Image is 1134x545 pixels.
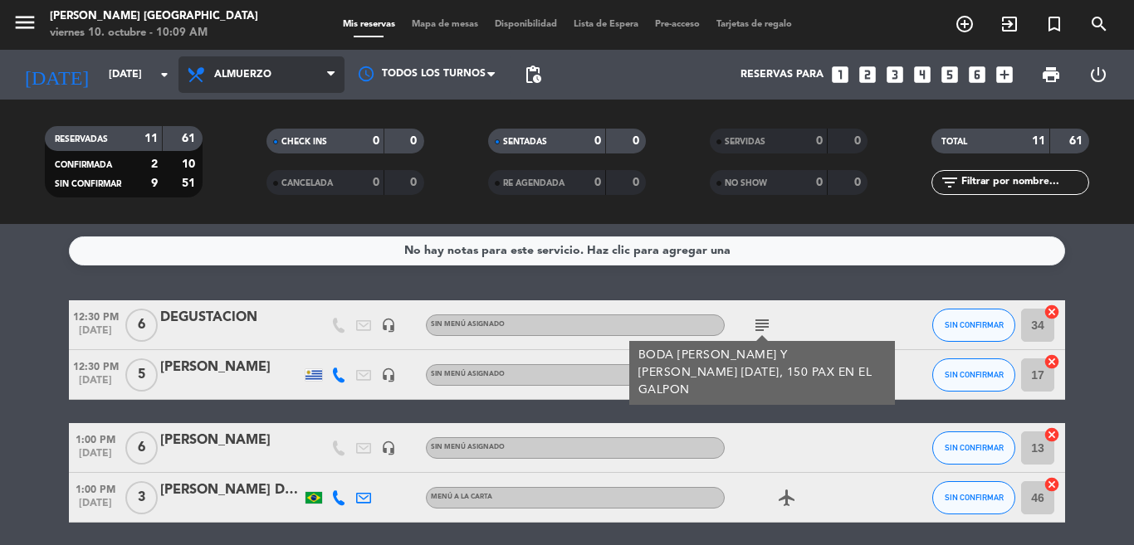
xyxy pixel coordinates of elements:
[854,177,864,188] strong: 0
[725,179,767,187] span: NO SHOW
[431,321,505,328] span: Sin menú asignado
[69,479,122,498] span: 1:00 PM
[151,178,158,189] strong: 9
[816,135,823,147] strong: 0
[214,69,271,80] span: Almuerzo
[55,135,108,144] span: RESERVADAS
[410,135,420,147] strong: 0
[160,479,301,501] div: [PERSON_NAME] Da [PERSON_NAME]
[945,370,1004,379] span: SIN CONFIRMAR
[854,135,864,147] strong: 0
[1044,426,1060,443] i: cancel
[565,20,647,29] span: Lista de Espera
[403,20,486,29] span: Mapa de mesas
[912,64,933,85] i: looks_4
[381,318,396,333] i: headset_mic
[1074,50,1122,100] div: LOG OUT
[594,177,601,188] strong: 0
[1044,476,1060,493] i: cancel
[1041,65,1061,85] span: print
[725,138,765,146] span: SERVIDAS
[373,135,379,147] strong: 0
[857,64,878,85] i: looks_two
[431,494,492,500] span: MENÚ A LA CARTA
[829,64,851,85] i: looks_one
[431,371,505,377] span: Sin menú asignado
[940,173,960,192] i: filter_list
[69,498,122,517] span: [DATE]
[182,178,198,189] strong: 51
[960,173,1088,192] input: Filtrar por nombre...
[12,56,100,93] i: [DATE]
[182,158,198,170] strong: 10
[125,481,158,514] span: 3
[816,177,823,188] strong: 0
[160,357,301,378] div: [PERSON_NAME]
[410,177,420,188] strong: 0
[752,315,772,335] i: subject
[69,429,122,448] span: 1:00 PM
[1044,304,1060,320] i: cancel
[633,177,643,188] strong: 0
[966,64,988,85] i: looks_6
[708,20,800,29] span: Tarjetas de regalo
[503,179,565,187] span: RE AGENDADA
[1044,353,1060,370] i: cancel
[281,138,327,146] span: CHECK INS
[404,241,731,260] div: No hay notas para este servicio. Haz clic para agregar una
[69,325,122,344] span: [DATE]
[945,493,1004,502] span: SIN CONFIRMAR
[1032,135,1045,147] strong: 11
[431,444,505,450] span: Sin menú asignado
[381,440,396,455] i: headset_mic
[955,14,975,34] i: add_circle_outline
[160,307,301,328] div: DEGUSTACION
[50,25,258,41] div: viernes 10. octubre - 10:09 AM
[638,347,887,399] div: BODA [PERSON_NAME] Y [PERSON_NAME] [DATE], 150 PAX EN EL GALPON
[144,133,158,144] strong: 11
[69,356,122,375] span: 12:30 PM
[1089,14,1109,34] i: search
[125,431,158,465] span: 6
[939,64,960,85] i: looks_5
[647,20,708,29] span: Pre-acceso
[335,20,403,29] span: Mis reservas
[12,10,37,35] i: menu
[932,481,1015,514] button: SIN CONFIRMAR
[1044,14,1064,34] i: turned_in_not
[281,179,333,187] span: CANCELADA
[945,320,1004,329] span: SIN CONFIRMAR
[69,448,122,467] span: [DATE]
[932,309,1015,342] button: SIN CONFIRMAR
[945,443,1004,452] span: SIN CONFIRMAR
[1088,65,1108,85] i: power_settings_new
[69,375,122,394] span: [DATE]
[941,138,967,146] span: TOTAL
[381,367,396,382] i: headset_mic
[151,158,158,170] strong: 2
[994,64,1015,85] i: add_box
[125,358,158,392] span: 5
[55,161,112,169] span: CONFIRMADA
[1069,135,1086,147] strong: 61
[69,306,122,325] span: 12:30 PM
[12,10,37,41] button: menu
[523,65,543,85] span: pending_actions
[125,309,158,342] span: 6
[182,133,198,144] strong: 61
[741,69,824,80] span: Reservas para
[160,430,301,451] div: [PERSON_NAME]
[594,135,601,147] strong: 0
[1000,14,1019,34] i: exit_to_app
[932,431,1015,465] button: SIN CONFIRMAR
[486,20,565,29] span: Disponibilidad
[55,180,121,188] span: SIN CONFIRMAR
[932,358,1015,392] button: SIN CONFIRMAR
[503,138,547,146] span: SENTADAS
[633,135,643,147] strong: 0
[884,64,906,85] i: looks_3
[50,8,258,25] div: [PERSON_NAME] [GEOGRAPHIC_DATA]
[154,65,174,85] i: arrow_drop_down
[777,488,797,508] i: airplanemode_active
[373,177,379,188] strong: 0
